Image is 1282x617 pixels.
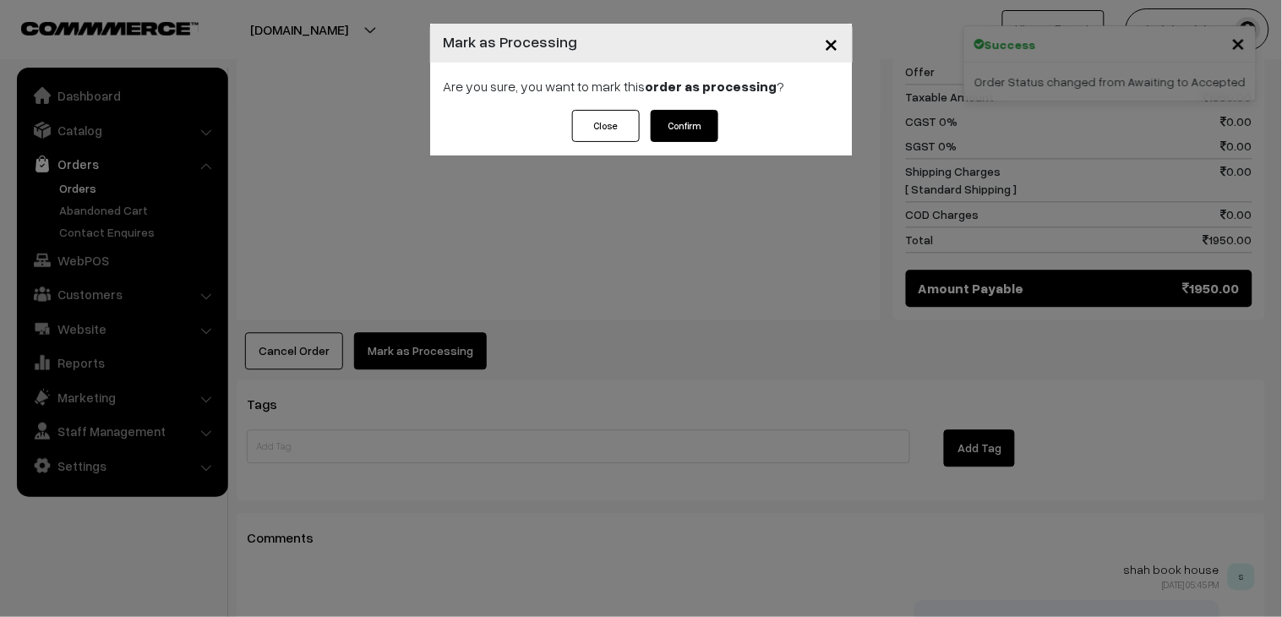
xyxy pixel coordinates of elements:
button: Close [572,110,640,142]
span: × [825,27,839,58]
div: Are you sure, you want to mark this ? [430,63,853,110]
button: Confirm [651,110,718,142]
strong: order as processing [646,78,777,95]
h4: Mark as Processing [444,30,578,53]
button: Close [811,17,853,69]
